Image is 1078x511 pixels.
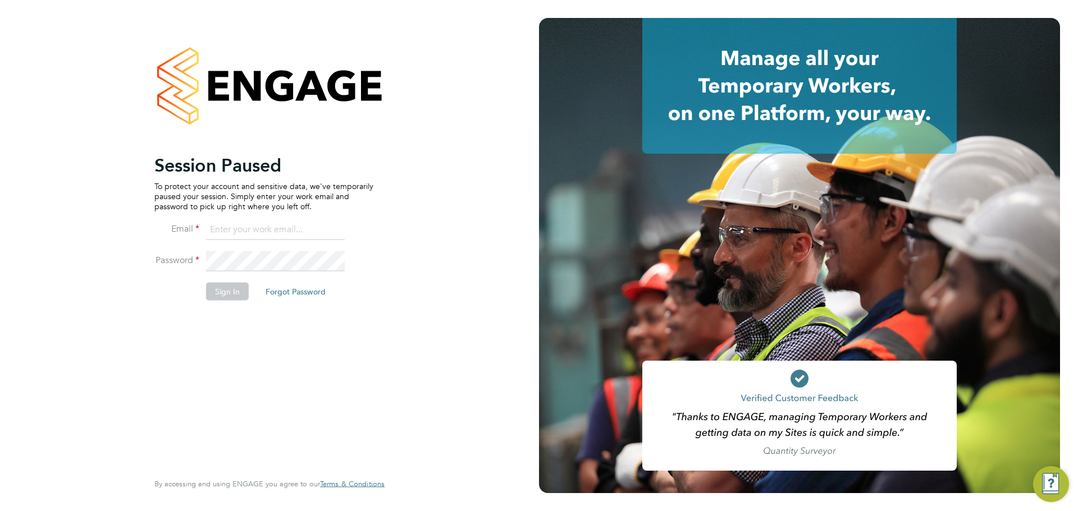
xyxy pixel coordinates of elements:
span: By accessing and using ENGAGE you agree to our [154,479,385,489]
span: Terms & Conditions [320,479,385,489]
button: Sign In [206,282,249,300]
input: Enter your work email... [206,220,345,240]
button: Engage Resource Center [1033,466,1069,502]
label: Password [154,254,199,266]
h2: Session Paused [154,154,373,176]
button: Forgot Password [257,282,335,300]
label: Email [154,223,199,234]
p: To protect your account and sensitive data, we've temporarily paused your session. Simply enter y... [154,181,373,211]
a: Terms & Conditions [320,480,385,489]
